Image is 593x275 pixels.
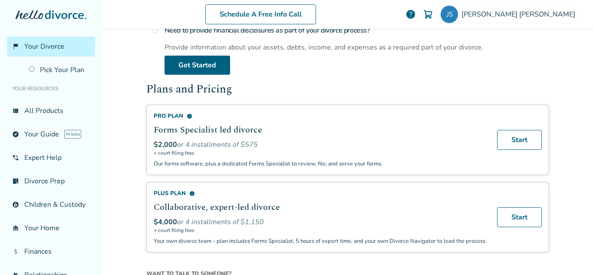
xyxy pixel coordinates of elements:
a: account_childChildren & Custody [7,195,95,215]
iframe: Chat Widget [550,233,593,275]
span: garage_home [12,225,19,232]
div: or 4 installments of $1,150 [154,217,487,227]
img: schaeferjacob@gmail.com [441,6,458,23]
span: AI beta [64,130,81,139]
a: help [405,9,416,20]
a: Schedule A Free Info Call [205,4,316,24]
h2: Forms Specialist led divorce [154,123,487,136]
h2: Plans and Pricing [146,82,549,98]
span: radio_button_unchecked [152,27,158,34]
span: + court filing fees [154,227,487,234]
div: Pro Plan [154,112,487,120]
div: Provide information about your assets, debts, income, and expenses as a required part of your div... [165,43,549,52]
span: $4,000 [154,217,177,227]
p: Your own divorce team - plan includes Forms Specialist, 5 hours of expert time, and your own Divo... [154,237,487,245]
span: [PERSON_NAME] [PERSON_NAME] [461,10,579,19]
span: phone_in_talk [12,154,19,161]
span: info [187,113,192,119]
span: list_alt_check [12,178,19,185]
span: $2,000 [154,140,177,149]
a: flag_2Your Divorce [7,36,95,56]
a: Get Started [165,56,230,75]
span: view_list [12,107,19,114]
span: Your Divorce [24,42,64,51]
span: explore [12,131,19,138]
a: exploreYour GuideAI beta [7,124,95,144]
a: attach_moneyFinances [7,242,95,262]
li: Your Resources [7,80,95,97]
img: Cart [423,9,433,20]
span: + court filing fees [154,149,487,156]
a: Pick Your Plan [23,60,95,80]
span: attach_money [12,248,19,255]
a: view_listAll Products [7,101,95,121]
a: garage_homeYour Home [7,218,95,238]
a: phone_in_talkExpert Help [7,148,95,168]
div: or 4 installments of $575 [154,140,487,149]
a: Start [497,130,542,150]
p: Our forms software, plus a dedicated Forms Specialist to review, file, and serve your forms. [154,160,487,168]
span: account_child [12,201,19,208]
a: Start [497,207,542,227]
span: flag_2 [12,43,19,50]
a: list_alt_checkDivorce Prep [7,171,95,191]
h2: Collaborative, expert-led divorce [154,201,487,214]
div: Plus Plan [154,189,487,197]
span: info [189,191,195,196]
